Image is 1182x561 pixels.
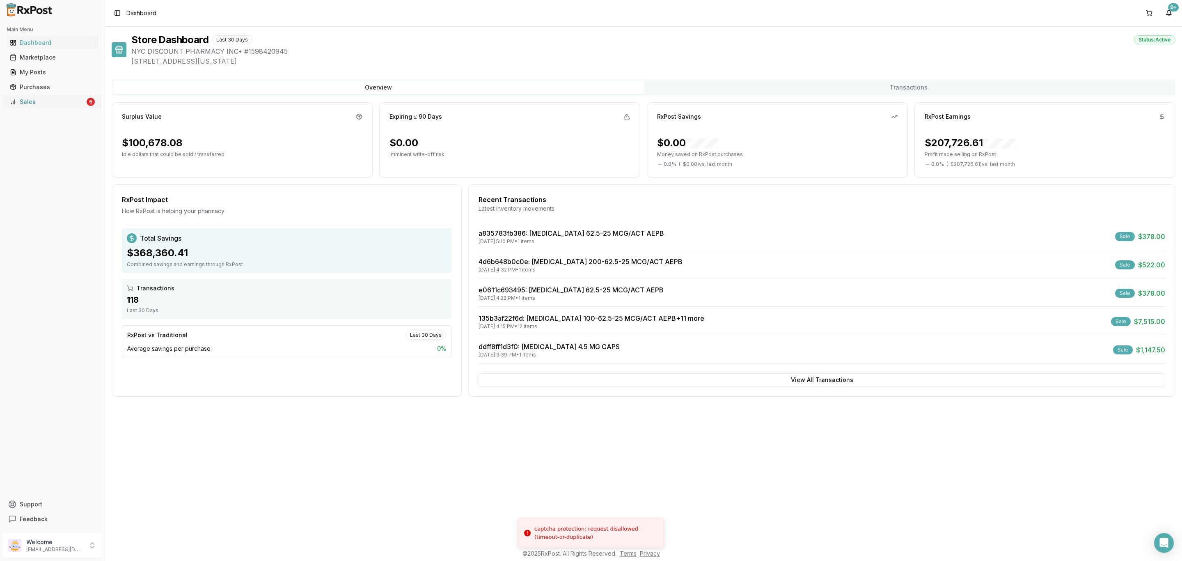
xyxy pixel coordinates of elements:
span: $7,515.00 [1134,317,1165,326]
span: ( - $0.00 ) vs. last month [679,161,732,168]
div: 9+ [1168,3,1179,11]
div: $0.00 [389,136,418,149]
div: RxPost vs Traditional [127,331,188,339]
div: [DATE] 4:32 PM • 1 items [479,267,683,273]
div: [DATE] 5:10 PM • 1 items [479,238,664,245]
div: Surplus Value [122,113,162,121]
button: Sales6 [3,95,101,108]
a: 4d6b648b0c0e: [MEDICAL_DATA] 200-62.5-25 MCG/ACT AEPB [479,258,683,266]
button: My Posts [3,66,101,79]
div: $0.00 [657,136,719,149]
div: Recent Transactions [479,195,1165,205]
div: captcha protection: request disallowed (timeout-or-duplicate) [534,525,657,541]
div: $207,726.61 [925,136,1016,149]
span: NYC DISCOUNT PHARMACY INC • # 1598420945 [131,46,1175,56]
p: Welcome [26,538,83,546]
div: Sale [1115,232,1135,241]
a: Purchases [7,80,98,94]
div: RxPost Impact [122,195,451,205]
div: 6 [87,98,95,106]
a: Marketplace [7,50,98,65]
div: [DATE] 3:39 PM • 1 items [479,352,620,358]
span: 0 % [437,345,446,353]
h2: Main Menu [7,26,98,33]
button: Transactions [644,81,1174,94]
div: Status: Active [1134,35,1175,44]
span: Total Savings [140,233,181,243]
button: View All Transactions [479,373,1165,386]
p: Imminent write-off risk [389,151,630,158]
div: RxPost Earnings [925,113,971,121]
a: My Posts [7,65,98,80]
a: ddff8ff1d3f0: [MEDICAL_DATA] 4.5 MG CAPS [479,343,620,351]
span: Dashboard [126,9,156,17]
img: User avatar [8,539,21,552]
button: Overview [113,81,644,94]
span: [STREET_ADDRESS][US_STATE] [131,56,1175,66]
h1: Store Dashboard [131,33,208,46]
div: Last 30 Days [405,331,446,340]
a: Privacy [640,550,660,557]
div: Dashboard [10,39,95,47]
div: Marketplace [10,53,95,62]
nav: breadcrumb [126,9,156,17]
span: $378.00 [1138,232,1165,241]
div: Expiring ≤ 90 Days [389,113,442,121]
button: Support [3,497,101,512]
div: How RxPost is helping your pharmacy [122,207,451,215]
span: $378.00 [1138,288,1165,298]
div: Sale [1115,289,1135,298]
div: Last 30 Days [127,307,447,314]
span: Feedback [20,515,48,523]
a: Terms [620,550,637,557]
p: Money saved on RxPost purchases [657,151,898,158]
span: ( - $207,726.61 ) vs. last month [946,161,1015,168]
div: Purchases [10,83,95,91]
div: $100,678.08 [122,136,183,149]
span: Average savings per purchase: [127,345,212,353]
span: 0.0 % [664,161,676,168]
div: Last 30 Days [212,35,252,44]
div: Latest inventory movements [479,205,1165,213]
div: 118 [127,294,447,306]
button: Marketplace [3,51,101,64]
div: [DATE] 4:15 PM • 12 items [479,323,704,330]
div: Sale [1111,317,1131,326]
button: 9+ [1162,7,1175,20]
div: Sale [1113,345,1133,354]
img: RxPost Logo [3,3,56,16]
div: [DATE] 4:22 PM • 1 items [479,295,664,301]
a: Sales6 [7,94,98,109]
button: Feedback [3,512,101,527]
span: $522.00 [1138,260,1165,270]
span: 0.0 % [931,161,944,168]
button: Purchases [3,80,101,94]
div: Sales [10,98,85,106]
a: 135b3af22f6d: [MEDICAL_DATA] 100-62.5-25 MCG/ACT AEPB+11 more [479,314,704,322]
div: RxPost Savings [657,113,701,121]
a: e0611c693495: [MEDICAL_DATA] 62.5-25 MCG/ACT AEPB [479,286,664,294]
span: $1,147.50 [1136,345,1165,355]
span: Transactions [137,284,174,292]
div: Sale [1115,260,1135,269]
div: Combined savings and earnings through RxPost [127,261,447,268]
a: Dashboard [7,35,98,50]
p: Idle dollars that could be sold / transferred [122,151,362,158]
p: Profit made selling on RxPost [925,151,1165,158]
a: a835783fb386: [MEDICAL_DATA] 62.5-25 MCG/ACT AEPB [479,229,664,237]
button: Dashboard [3,36,101,49]
div: $368,360.41 [127,246,447,260]
div: My Posts [10,68,95,76]
p: [EMAIL_ADDRESS][DOMAIN_NAME] [26,546,83,553]
div: Open Intercom Messenger [1154,533,1174,553]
